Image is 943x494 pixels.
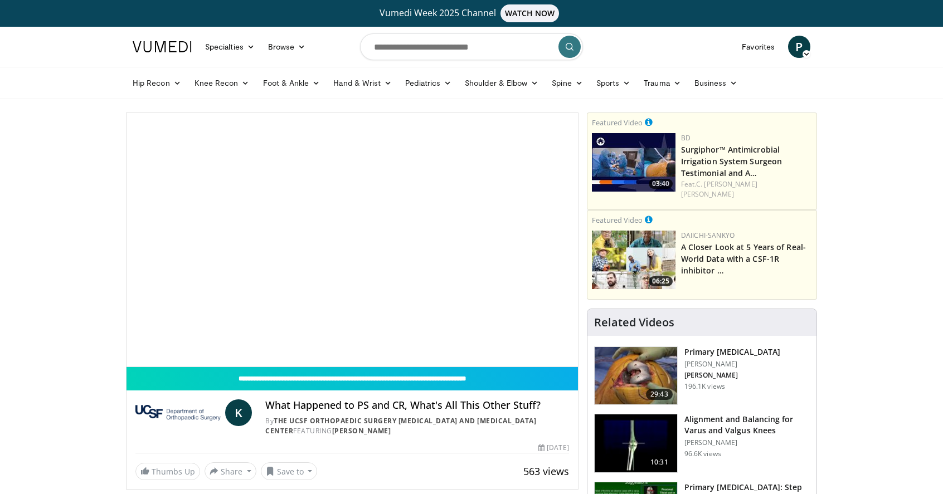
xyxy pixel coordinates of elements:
[684,371,780,380] p: [PERSON_NAME]
[458,72,545,94] a: Shoulder & Elbow
[684,414,810,436] h3: Alignment and Balancing for Varus and Valgus Knees
[735,36,781,58] a: Favorites
[681,133,691,143] a: BD
[681,179,757,199] a: C. [PERSON_NAME] [PERSON_NAME]
[649,276,673,286] span: 06:25
[135,399,221,426] img: The UCSF Orthopaedic Surgery Arthritis and Joint Replacement Center
[684,449,721,458] p: 96.6K views
[594,346,810,405] a: 29:43 Primary [MEDICAL_DATA] [PERSON_NAME] [PERSON_NAME] 196.1K views
[592,118,643,128] small: Featured Video
[261,462,318,480] button: Save to
[327,72,398,94] a: Hand & Wrist
[126,72,188,94] a: Hip Recon
[592,231,675,289] img: 93c22cae-14d1-47f0-9e4a-a244e824b022.png.150x105_q85_crop-smart_upscale.jpg
[688,72,745,94] a: Business
[681,179,812,199] div: Feat.
[684,382,725,391] p: 196.1K views
[592,133,675,192] img: 70422da6-974a-44ac-bf9d-78c82a89d891.150x105_q85_crop-smart_upscale.jpg
[788,36,810,58] a: P
[592,231,675,289] a: 06:25
[332,426,391,436] a: [PERSON_NAME]
[205,462,256,480] button: Share
[595,414,677,472] img: 38523_0000_3.png.150x105_q85_crop-smart_upscale.jpg
[188,72,256,94] a: Knee Recon
[538,443,568,453] div: [DATE]
[681,231,735,240] a: Daiichi-Sankyo
[594,316,674,329] h4: Related Videos
[545,72,589,94] a: Spine
[681,144,782,178] a: Surgiphor™ Antimicrobial Irrigation System Surgeon Testimonial and A…
[594,414,810,473] a: 10:31 Alignment and Balancing for Varus and Valgus Knees [PERSON_NAME] 96.6K views
[500,4,560,22] span: WATCH NOW
[134,4,809,22] a: Vumedi Week 2025 ChannelWATCH NOW
[225,399,252,426] a: K
[360,33,583,60] input: Search topics, interventions
[256,72,327,94] a: Foot & Ankle
[684,360,780,369] p: [PERSON_NAME]
[592,215,643,225] small: Featured Video
[684,438,810,447] p: [PERSON_NAME]
[265,416,536,436] a: The UCSF Orthopaedic Surgery [MEDICAL_DATA] and [MEDICAL_DATA] Center
[590,72,638,94] a: Sports
[133,41,192,52] img: VuMedi Logo
[127,113,578,367] video-js: Video Player
[595,347,677,405] img: 297061_3.png.150x105_q85_crop-smart_upscale.jpg
[646,457,673,468] span: 10:31
[684,346,780,358] h3: Primary [MEDICAL_DATA]
[646,389,673,400] span: 29:43
[261,36,313,58] a: Browse
[681,242,806,276] a: A Closer Look at 5 Years of Real-World Data with a CSF-1R inhibitor …
[637,72,688,94] a: Trauma
[649,179,673,189] span: 03:40
[265,416,568,436] div: By FEATURING
[265,399,568,412] h4: What Happened to PS and CR, What's All This Other Stuff?
[523,464,569,478] span: 563 views
[398,72,458,94] a: Pediatrics
[592,133,675,192] a: 03:40
[135,463,200,480] a: Thumbs Up
[198,36,261,58] a: Specialties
